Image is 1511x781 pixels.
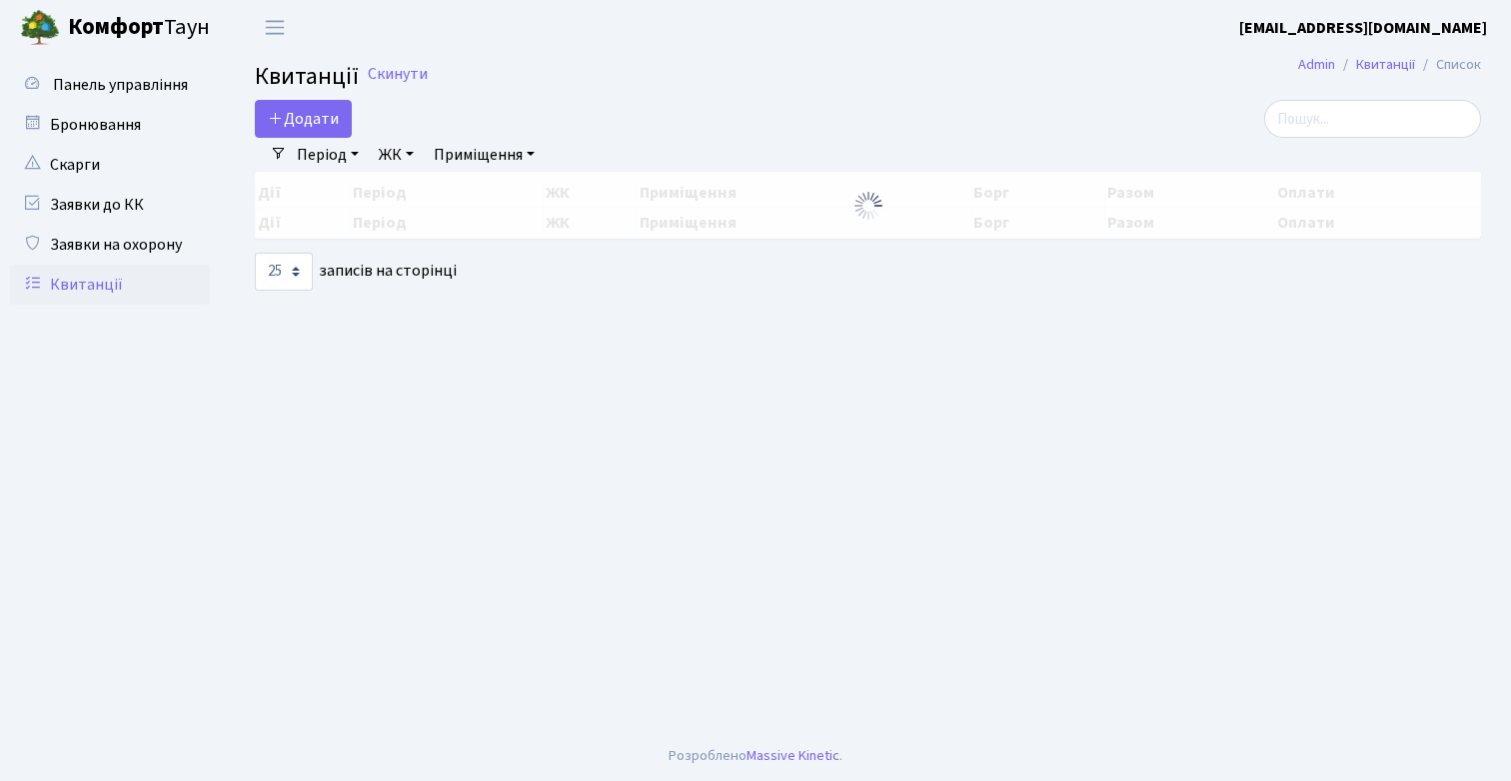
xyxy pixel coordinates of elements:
[255,59,359,94] span: Квитанції
[268,108,339,130] span: Додати
[1298,54,1335,75] a: Admin
[10,265,210,305] a: Квитанції
[1239,16,1487,40] a: [EMAIL_ADDRESS][DOMAIN_NAME]
[20,8,60,48] img: logo.png
[255,253,457,291] label: записів на сторінці
[371,138,422,172] a: ЖК
[426,138,543,172] a: Приміщення
[852,190,884,222] img: Обробка...
[10,145,210,185] a: Скарги
[255,100,352,138] a: Додати
[368,65,428,84] a: Скинути
[68,11,164,43] b: Комфорт
[10,225,210,265] a: Заявки на охорону
[1264,100,1481,138] input: Пошук...
[1268,44,1511,86] nav: breadcrumb
[1415,54,1481,76] li: Список
[10,105,210,145] a: Бронювання
[250,11,300,44] button: Переключити навігацію
[1356,54,1415,75] a: Квитанції
[10,65,210,105] a: Панель управління
[255,253,313,291] select: записів на сторінці
[669,745,842,767] div: Розроблено .
[289,138,367,172] a: Період
[10,185,210,225] a: Заявки до КК
[747,745,839,766] a: Massive Kinetic
[53,74,188,96] span: Панель управління
[68,11,210,45] span: Таун
[1239,17,1487,39] b: [EMAIL_ADDRESS][DOMAIN_NAME]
